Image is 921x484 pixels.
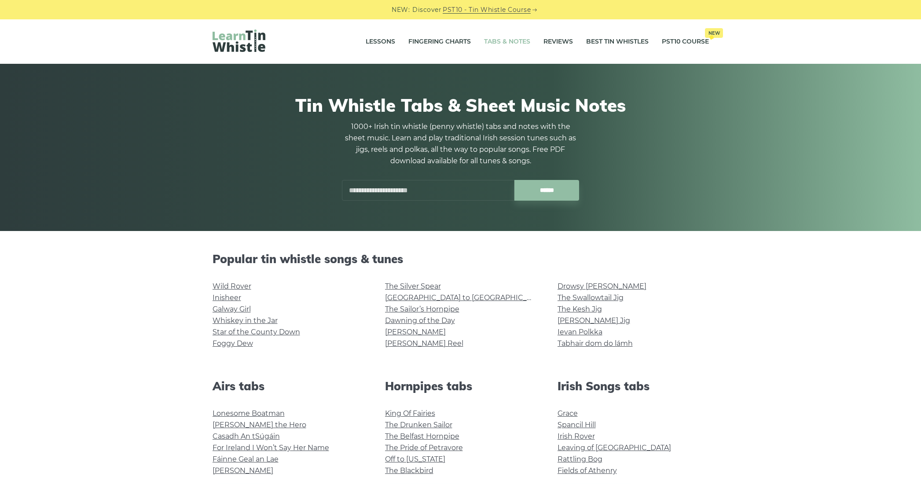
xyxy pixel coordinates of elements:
a: [GEOGRAPHIC_DATA] to [GEOGRAPHIC_DATA] [385,293,547,302]
a: [PERSON_NAME] Reel [385,339,463,348]
a: The Sailor’s Hornpipe [385,305,459,313]
a: Fields of Athenry [558,466,617,475]
a: Tabs & Notes [484,31,530,53]
h2: Popular tin whistle songs & tunes [213,252,709,266]
img: LearnTinWhistle.com [213,29,265,52]
a: Star of the County Down [213,328,300,336]
a: Whiskey in the Jar [213,316,278,325]
a: PST10 CourseNew [662,31,709,53]
span: New [705,28,723,38]
a: Fáinne Geal an Lae [213,455,279,463]
a: Grace [558,409,578,418]
a: King Of Fairies [385,409,435,418]
a: The Kesh Jig [558,305,602,313]
a: Lessons [366,31,395,53]
a: Tabhair dom do lámh [558,339,633,348]
a: Leaving of [GEOGRAPHIC_DATA] [558,444,671,452]
h2: Hornpipes tabs [385,379,536,393]
a: The Pride of Petravore [385,444,463,452]
a: Irish Rover [558,432,595,440]
a: Rattling Bog [558,455,602,463]
a: Ievan Polkka [558,328,602,336]
a: Off to [US_STATE] [385,455,445,463]
a: Wild Rover [213,282,251,290]
a: Dawning of the Day [385,316,455,325]
a: The Swallowtail Jig [558,293,624,302]
a: [PERSON_NAME] [213,466,273,475]
a: Inisheer [213,293,241,302]
a: The Drunken Sailor [385,421,452,429]
a: Galway Girl [213,305,251,313]
a: Fingering Charts [408,31,471,53]
a: [PERSON_NAME] [385,328,446,336]
a: Lonesome Boatman [213,409,285,418]
a: Foggy Dew [213,339,253,348]
h2: Airs tabs [213,379,364,393]
p: 1000+ Irish tin whistle (penny whistle) tabs and notes with the sheet music. Learn and play tradi... [342,121,580,167]
a: Spancil Hill [558,421,596,429]
a: Casadh An tSúgáin [213,432,280,440]
a: The Belfast Hornpipe [385,432,459,440]
a: Drowsy [PERSON_NAME] [558,282,646,290]
a: [PERSON_NAME] the Hero [213,421,306,429]
h2: Irish Songs tabs [558,379,709,393]
a: Reviews [543,31,573,53]
a: For Ireland I Won’t Say Her Name [213,444,329,452]
a: Best Tin Whistles [586,31,649,53]
h1: Tin Whistle Tabs & Sheet Music Notes [213,95,709,116]
a: The Blackbird [385,466,433,475]
a: The Silver Spear [385,282,441,290]
a: [PERSON_NAME] Jig [558,316,630,325]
